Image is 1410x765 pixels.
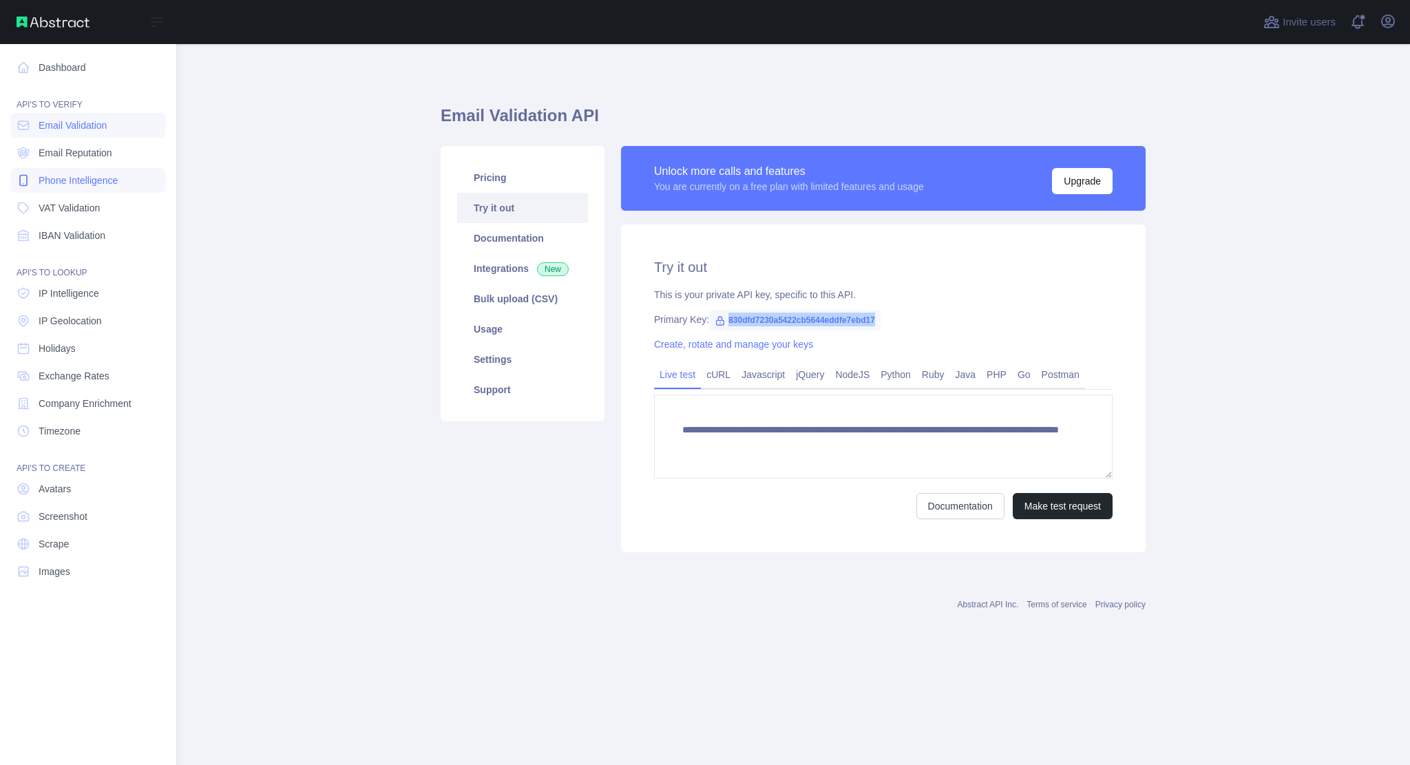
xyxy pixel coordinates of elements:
[39,286,99,300] span: IP Intelligence
[39,510,87,523] span: Screenshot
[654,313,1113,326] div: Primary Key:
[1036,364,1085,386] a: Postman
[11,419,165,443] a: Timezone
[916,364,950,386] a: Ruby
[830,364,875,386] a: NodeJS
[11,532,165,556] a: Scrape
[457,284,588,314] a: Bulk upload (CSV)
[950,364,982,386] a: Java
[654,288,1113,302] div: This is your private API key, specific to this API.
[654,180,924,193] div: You are currently on a free plan with limited features and usage
[654,364,701,386] a: Live test
[537,262,569,276] span: New
[39,397,131,410] span: Company Enrichment
[39,565,70,578] span: Images
[654,163,924,180] div: Unlock more calls and features
[39,314,102,328] span: IP Geolocation
[39,229,105,242] span: IBAN Validation
[11,504,165,529] a: Screenshot
[1261,11,1338,33] button: Invite users
[1013,493,1113,519] button: Make test request
[457,344,588,375] a: Settings
[790,364,830,386] a: jQuery
[11,364,165,388] a: Exchange Rates
[875,364,916,386] a: Python
[39,201,100,215] span: VAT Validation
[39,174,118,187] span: Phone Intelligence
[457,375,588,405] a: Support
[11,336,165,361] a: Holidays
[1027,600,1086,609] a: Terms of service
[11,559,165,584] a: Images
[1283,14,1336,30] span: Invite users
[654,339,813,350] a: Create, rotate and manage your keys
[11,251,165,278] div: API'S TO LOOKUP
[39,424,81,438] span: Timezone
[39,118,107,132] span: Email Validation
[11,55,165,80] a: Dashboard
[457,253,588,284] a: Integrations New
[1095,600,1146,609] a: Privacy policy
[1052,168,1113,194] button: Upgrade
[39,537,69,551] span: Scrape
[654,258,1113,277] h2: Try it out
[11,391,165,416] a: Company Enrichment
[11,281,165,306] a: IP Intelligence
[11,476,165,501] a: Avatars
[457,193,588,223] a: Try it out
[709,310,881,331] span: 830dfd7230a5422cb5644eddfe7ebd17
[736,364,790,386] a: Javascript
[11,140,165,165] a: Email Reputation
[11,168,165,193] a: Phone Intelligence
[17,17,90,28] img: Abstract API
[11,308,165,333] a: IP Geolocation
[457,314,588,344] a: Usage
[11,113,165,138] a: Email Validation
[39,342,76,355] span: Holidays
[39,146,112,160] span: Email Reputation
[1012,364,1036,386] a: Go
[457,163,588,193] a: Pricing
[701,364,736,386] a: cURL
[11,223,165,248] a: IBAN Validation
[39,482,71,496] span: Avatars
[958,600,1019,609] a: Abstract API Inc.
[981,364,1012,386] a: PHP
[457,223,588,253] a: Documentation
[441,105,1146,138] h1: Email Validation API
[11,446,165,474] div: API'S TO CREATE
[11,196,165,220] a: VAT Validation
[11,83,165,110] div: API'S TO VERIFY
[39,369,109,383] span: Exchange Rates
[916,493,1004,519] a: Documentation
